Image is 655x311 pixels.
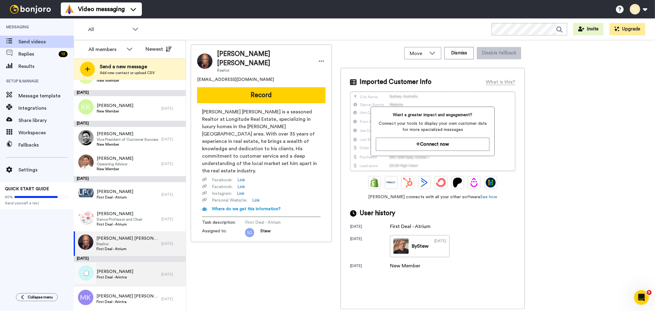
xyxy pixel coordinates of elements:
[97,195,133,200] span: First Deal - Atrium
[453,178,462,187] img: Patreon
[64,4,74,14] img: vm-color.svg
[412,242,429,250] div: By Stew
[360,209,395,218] span: User history
[252,197,260,203] a: Link
[74,256,186,262] div: [DATE]
[480,195,497,199] a: See how
[245,228,254,237] img: 82d77515-61d0-430a-a333-5535a56e8b0c.png
[212,207,281,211] span: Where do we get this information?
[350,263,390,270] div: [DATE]
[386,178,396,187] img: Ontraport
[376,120,489,133] span: Connect your tools to display your own customer data for more specialized messages
[245,219,303,226] span: First Deal - Atrium
[161,106,183,111] div: [DATE]
[100,63,155,70] span: Send a new message
[96,293,158,299] span: [PERSON_NAME] [PERSON_NAME]
[237,177,245,183] a: Link
[477,47,521,59] button: Disable fallback
[74,90,186,96] div: [DATE]
[97,131,158,137] span: [PERSON_NAME]
[197,53,212,69] img: Image of Adam Gordon Pate
[88,46,123,53] div: All members
[217,68,311,73] span: Realtor
[78,210,94,225] img: 1b6aa270-ee2e-422c-9216-79b20039d0e8.png
[78,185,94,201] img: 3b7668fd-0f06-4d3a-8156-872daa38257f.jpg
[18,166,74,174] span: Settings
[202,108,321,175] span: [PERSON_NAME] [PERSON_NAME] is a seasoned Realtor at Longitude Real Estate, specializing in luxur...
[647,290,652,295] span: 9
[634,290,649,305] iframe: Intercom live chat
[97,275,133,280] span: First Deal - Arintra
[486,178,496,187] img: GoHighLevel
[393,238,409,254] img: 80a62782-d010-4b7b-b1d3-f7a4a1524f98-thumb.jpg
[18,117,74,124] span: Share library
[5,195,13,199] span: 80%
[486,78,515,86] div: What is this?
[410,50,426,57] span: Move
[360,77,431,87] span: Imported Customer Info
[141,43,176,55] button: Newest
[18,104,74,112] span: Integrations
[97,211,142,217] span: [PERSON_NAME]
[5,201,69,206] span: Send yourself a test
[212,191,232,197] span: Instagram :
[78,155,94,170] img: 71816507-17a3-48c4-a5ae-2d6450d9b6a4.jpg
[7,5,53,14] img: bj-logo-header-white.svg
[370,178,380,187] img: Shopify
[573,23,603,35] button: Invite
[237,184,245,190] a: Link
[18,141,74,149] span: Fallbacks
[16,293,58,301] button: Collapse menu
[212,177,232,183] span: Facebook :
[74,121,186,127] div: [DATE]
[390,223,431,230] div: First Deal - Atrium
[28,295,53,300] span: Collapse menu
[161,217,183,222] div: [DATE]
[390,235,450,257] a: ByStew[DATE]
[161,241,183,246] div: [DATE]
[434,238,446,254] div: [DATE]
[97,109,133,114] span: New Member
[97,269,133,275] span: [PERSON_NAME]
[78,130,94,145] img: 6ffc37e3-7a57-4b58-8769-2d2218edc3bd.jpg
[78,234,93,250] img: e903244b-5e95-4598-93db-8ceb31f563cb.jpg
[419,178,429,187] img: ActiveCampaign
[97,217,142,222] span: Dance Professor and Chair
[161,192,183,197] div: [DATE]
[376,112,489,118] span: Want a greater impact and engagement?
[260,228,271,237] span: Stew
[97,142,158,147] span: New Member
[96,246,158,251] span: First Deal - Atrium
[96,299,158,304] span: First Deal - Arintra
[202,219,245,226] span: Task description :
[390,262,421,270] div: New Member
[436,178,446,187] img: ConvertKit
[610,23,645,35] button: Upgrade
[18,38,74,45] span: Send videos
[197,87,326,103] button: Record
[97,155,133,162] span: [PERSON_NAME]
[237,191,244,197] a: Link
[18,50,56,58] span: Replies
[18,129,74,136] span: Workspaces
[78,5,125,14] span: Video messaging
[376,138,489,151] button: Connect now
[97,78,133,83] span: New Member
[78,290,93,305] img: mk.png
[74,176,186,182] div: [DATE]
[444,47,474,59] button: Dismiss
[403,178,413,187] img: Hubspot
[18,92,74,100] span: Message template
[97,103,133,109] span: [PERSON_NAME]
[5,187,49,191] span: QUICK START GUIDE
[197,77,274,83] span: [EMAIL_ADDRESS][DOMAIN_NAME]
[100,70,155,75] span: Add new contact or upload CSV
[97,189,133,195] span: [PERSON_NAME]
[161,297,183,301] div: [DATE]
[78,99,94,115] img: kk.png
[212,197,247,203] span: Personal Website :
[217,49,311,68] span: [PERSON_NAME] [PERSON_NAME]
[97,222,142,227] span: First Deal - Atrium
